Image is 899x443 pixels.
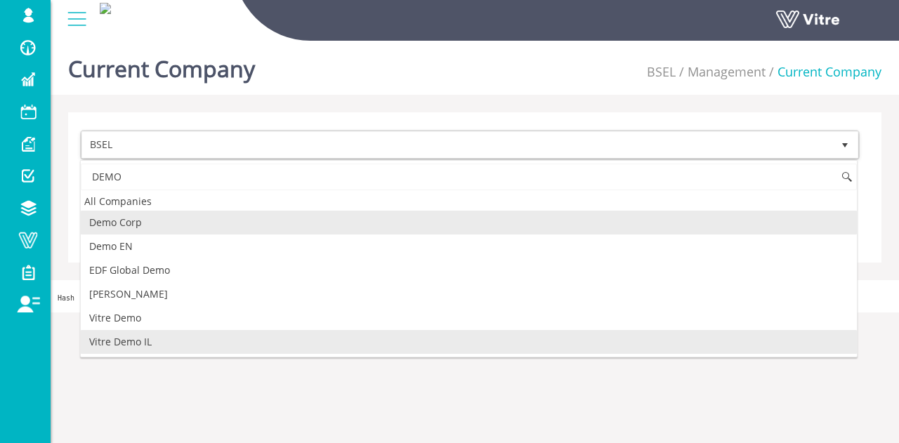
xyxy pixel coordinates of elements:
span: select [832,132,858,158]
li: Management [676,63,766,81]
div: All Companies [81,192,857,211]
a: BSEL [647,63,676,80]
img: 55efda6e-5db1-4d06-9567-88fa1479df0d.jpg [100,3,111,14]
span: Hash '8ee0bbc' Date '[DATE] 21:59:35 +0000' Branch 'Production' [58,294,324,302]
li: Current Company [766,63,881,81]
li: Demo EN [81,234,857,258]
li: EDF Global Demo [81,258,857,282]
li: Vitre Demo IL [81,330,857,354]
span: BSEL [82,132,832,157]
li: Vitre Demo [81,306,857,330]
h1: Current Company [68,35,255,95]
li: [PERSON_NAME] [81,282,857,306]
li: Demo Corp [81,211,857,234]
